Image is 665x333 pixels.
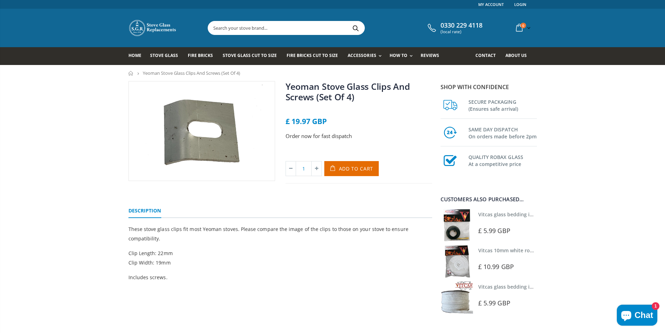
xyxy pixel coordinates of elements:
[348,47,385,65] a: Accessories
[128,273,432,282] p: Includes screws.
[128,19,177,37] img: Stove Glass Replacement
[287,47,343,65] a: Fire Bricks Cut To Size
[441,245,473,277] img: Vitcas white rope, glue and gloves kit 10mm
[520,23,526,28] span: 0
[441,209,473,241] img: Vitcas stove glass bedding in tape
[478,226,510,235] span: £ 5.99 GBP
[441,281,473,314] img: Vitcas stove glass bedding in tape
[478,247,615,254] a: Vitcas 10mm white rope kit - includes rope seal and glue!
[468,152,537,168] h3: QUALITY ROBAX GLASS At a competitive price
[324,161,379,176] button: Add to Cart
[390,52,407,58] span: How To
[441,197,537,202] div: Customers also purchased...
[128,204,161,218] a: Description
[128,248,432,267] p: Clip Length: 22mm Clip Width: 19mm
[478,211,608,218] a: Vitcas glass bedding in tape - 2mm x 10mm x 2 meters
[505,52,527,58] span: About us
[150,52,178,58] span: Stove Glass
[475,47,501,65] a: Contact
[441,83,537,91] p: Shop with confidence
[287,52,338,58] span: Fire Bricks Cut To Size
[390,47,416,65] a: How To
[128,71,134,75] a: Home
[188,47,218,65] a: Fire Bricks
[128,224,432,243] p: These stove glass clips fit most Yeoman stoves. Please compare the image of the clips to those on...
[478,262,514,271] span: £ 10.99 GBP
[478,299,510,307] span: £ 5.99 GBP
[208,21,443,35] input: Search your stove brand...
[286,132,432,140] p: Order now for fast dispatch
[223,47,282,65] a: Stove Glass Cut To Size
[286,116,327,126] span: £ 19.97 GBP
[421,47,444,65] a: Reviews
[513,21,532,35] a: 0
[468,97,537,113] h3: SECURE PACKAGING (Ensures safe arrival)
[143,70,240,76] span: Yeoman Stove Glass Clips And Screws (Set Of 4)
[223,52,277,58] span: Stove Glass Cut To Size
[286,80,410,103] a: Yeoman Stove Glass Clips And Screws (Set Of 4)
[505,47,532,65] a: About us
[188,52,213,58] span: Fire Bricks
[441,22,482,29] span: 0330 229 4118
[468,125,537,140] h3: SAME DAY DISPATCH On orders made before 2pm
[128,52,141,58] span: Home
[441,29,482,34] span: (local rate)
[348,21,364,35] button: Search
[421,52,439,58] span: Reviews
[348,52,376,58] span: Accessories
[128,47,147,65] a: Home
[478,283,627,290] a: Vitcas glass bedding in tape - 2mm x 15mm x 2 meters (White)
[426,22,482,34] a: 0330 229 4118 (local rate)
[475,52,496,58] span: Contact
[150,47,183,65] a: Stove Glass
[129,81,275,181] img: glass-clip-and-screw-suitable-for-yeoman-stoves_800x_crop_center.webp
[339,165,374,172] span: Add to Cart
[615,305,659,327] inbox-online-store-chat: Shopify online store chat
